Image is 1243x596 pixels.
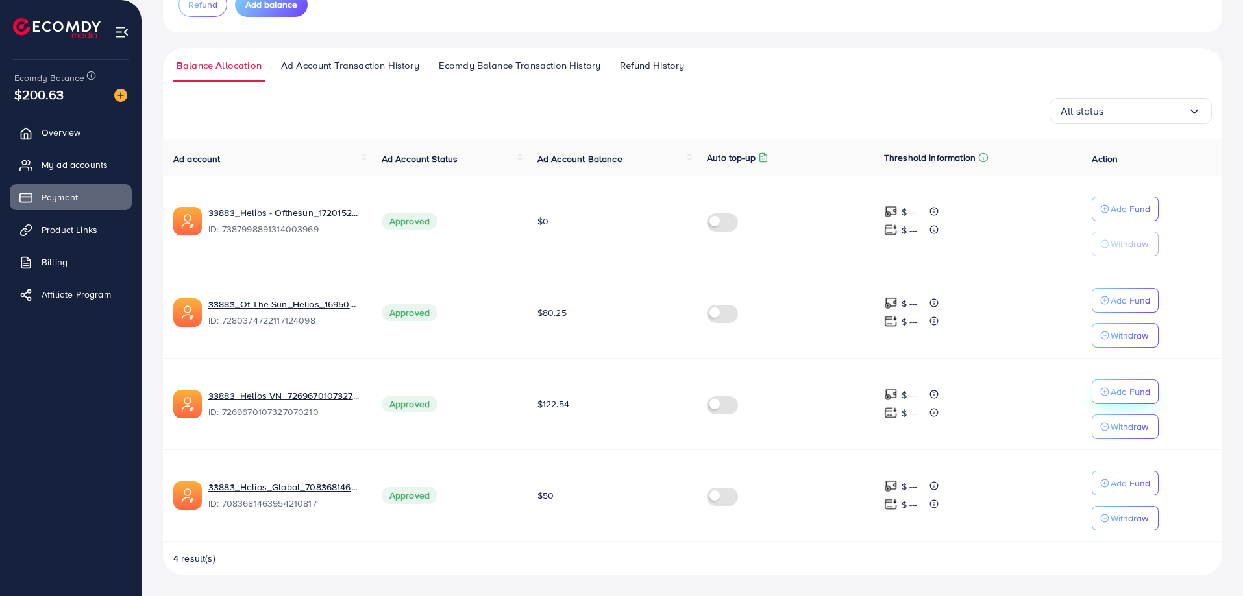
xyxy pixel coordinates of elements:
[884,205,898,219] img: top-up amount
[1092,414,1159,439] button: Withdraw
[173,152,221,165] span: Ad account
[10,249,132,275] a: Billing
[537,398,569,411] span: $122.54
[902,405,918,421] p: $ ---
[1092,471,1159,495] button: Add Fund
[10,217,132,243] a: Product Links
[884,406,898,420] img: top-up amount
[1092,379,1159,404] button: Add Fund
[902,296,918,311] p: $ ---
[1092,197,1159,221] button: Add Fund
[1092,323,1159,348] button: Withdraw
[884,479,898,493] img: top-up amount
[1111,475,1150,491] p: Add Fund
[173,552,215,565] span: 4 result(s)
[114,25,129,40] img: menu
[902,387,918,403] p: $ ---
[208,206,361,219] a: 33883_Helios - Ofthesun_1720152544119
[208,405,361,418] span: ID: 7269670107327070210
[1050,98,1212,124] div: Search for option
[1092,152,1118,165] span: Action
[42,288,111,301] span: Affiliate Program
[1111,510,1148,526] p: Withdraw
[13,18,101,38] img: logo
[884,150,976,165] p: Threshold information
[42,223,97,236] span: Product Links
[173,298,202,327] img: ic-ads-acc.e4c84228.svg
[884,315,898,328] img: top-up amount
[208,389,361,419] div: <span class='underline'>33883_Helios VN_7269670107327070210</span></br>7269670107327070210
[1092,288,1159,313] button: Add Fund
[884,388,898,401] img: top-up amount
[620,58,684,73] span: Refund History
[208,497,361,510] span: ID: 7083681463954210817
[382,487,437,504] span: Approved
[1111,292,1150,308] p: Add Fund
[884,296,898,310] img: top-up amount
[208,389,361,402] a: 33883_Helios VN_7269670107327070210
[208,222,361,235] span: ID: 7387998891314003969
[173,207,202,235] img: ic-ads-acc.e4c84228.svg
[42,158,108,171] span: My ad accounts
[1188,538,1233,586] iframe: Chat
[173,481,202,510] img: ic-ads-acc.e4c84228.svg
[902,204,918,220] p: $ ---
[382,396,437,412] span: Approved
[1111,236,1148,252] p: Withdraw
[208,481,361,494] a: 33883_Helios_Global_7083681463954210817
[902,222,918,238] p: $ ---
[42,126,80,139] span: Overview
[208,298,361,328] div: <span class='underline'>33883_Of The Sun_Helios_1695094360912</span></br>7280374722117124098
[537,152,622,165] span: Ad Account Balance
[884,223,898,237] img: top-up amount
[177,58,262,73] span: Balance Allocation
[10,184,132,210] a: Payment
[114,89,127,102] img: image
[1061,101,1104,121] span: All status
[382,213,437,230] span: Approved
[208,314,361,327] span: ID: 7280374722117124098
[42,256,68,268] span: Billing
[173,390,202,418] img: ic-ads-acc.e4c84228.svg
[1111,328,1148,343] p: Withdraw
[1111,201,1150,217] p: Add Fund
[1111,384,1150,399] p: Add Fund
[42,191,78,204] span: Payment
[707,150,756,165] p: Auto top-up
[884,497,898,511] img: top-up amount
[208,481,361,510] div: <span class='underline'>33883_Helios_Global_7083681463954210817</span></br>7083681463954210817
[1092,506,1159,530] button: Withdraw
[208,206,361,236] div: <span class='underline'>33883_Helios - Ofthesun_1720152544119</span></br>7387998891314003969
[439,58,600,73] span: Ecomdy Balance Transaction History
[382,304,437,321] span: Approved
[10,281,132,307] a: Affiliate Program
[537,489,554,502] span: $50
[902,314,918,329] p: $ ---
[1092,232,1159,256] button: Withdraw
[537,306,567,319] span: $80.25
[902,497,918,512] p: $ ---
[208,298,361,311] a: 33883_Of The Sun_Helios_1695094360912
[14,71,84,84] span: Ecomdy Balance
[14,85,64,104] span: $200.63
[382,152,458,165] span: Ad Account Status
[1111,419,1148,435] p: Withdraw
[281,58,419,73] span: Ad Account Transaction History
[537,215,548,228] span: $0
[10,119,132,145] a: Overview
[1104,101,1188,121] input: Search for option
[10,152,132,178] a: My ad accounts
[902,479,918,494] p: $ ---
